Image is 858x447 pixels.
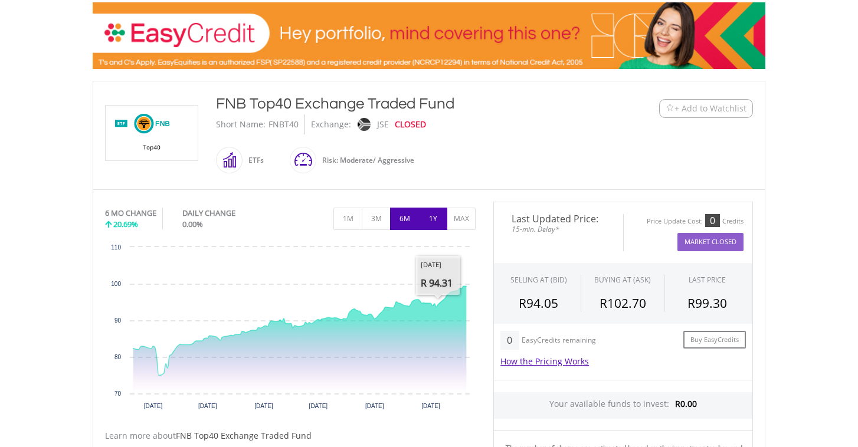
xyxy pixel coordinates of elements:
[93,2,765,69] img: EasyCredit Promotion Banner
[659,99,753,118] button: Watchlist + Add to Watchlist
[647,217,703,226] div: Price Update Cost:
[111,244,121,251] text: 110
[418,208,447,230] button: 1Y
[377,114,389,134] div: JSE
[114,317,122,324] text: 90
[447,208,476,230] button: MAX
[114,354,122,360] text: 80
[362,208,391,230] button: 3M
[243,146,264,175] div: ETFs
[421,403,440,409] text: [DATE]
[107,106,196,160] img: TFSA.FNBT40.png
[309,403,328,409] text: [DATE]
[500,356,589,367] a: How the Pricing Works
[111,281,121,287] text: 100
[358,118,371,131] img: jse.png
[216,93,587,114] div: FNB Top40 Exchange Traded Fund
[182,208,275,219] div: DAILY CHANGE
[494,392,752,419] div: Your available funds to invest:
[268,114,299,134] div: FNBT40
[176,430,312,441] span: FNB Top40 Exchange Traded Fund
[105,208,156,219] div: 6 MO CHANGE
[503,224,614,235] span: 15-min. Delay*
[365,403,384,409] text: [DATE]
[689,275,726,285] div: LAST PRICE
[503,214,614,224] span: Last Updated Price:
[395,114,426,134] div: CLOSED
[105,430,476,442] div: Learn more about
[705,214,720,227] div: 0
[333,208,362,230] button: 1M
[522,336,596,346] div: EasyCredits remaining
[600,295,646,311] span: R102.70
[390,208,419,230] button: 6M
[594,275,651,285] span: BUYING AT (ASK)
[722,217,744,226] div: Credits
[500,331,519,350] div: 0
[113,219,138,229] span: 20.69%
[674,103,746,114] span: + Add to Watchlist
[510,275,567,285] div: SELLING AT (BID)
[216,114,266,134] div: Short Name:
[198,403,217,409] text: [DATE]
[144,403,163,409] text: [DATE]
[677,233,744,251] button: Market Closed
[105,241,476,418] svg: Interactive chart
[666,104,674,113] img: Watchlist
[687,295,727,311] span: R99.30
[311,114,351,134] div: Exchange:
[519,295,558,311] span: R94.05
[675,398,697,409] span: R0.00
[105,241,476,418] div: Chart. Highcharts interactive chart.
[182,219,203,229] span: 0.00%
[114,390,122,397] text: 70
[683,331,746,349] a: Buy EasyCredits
[316,146,414,175] div: Risk: Moderate/ Aggressive
[254,403,273,409] text: [DATE]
